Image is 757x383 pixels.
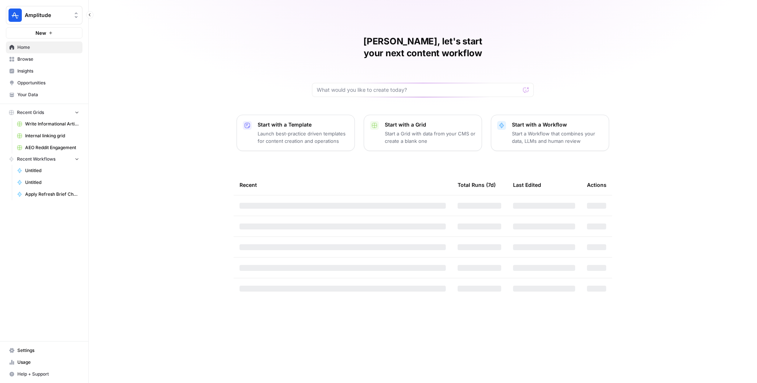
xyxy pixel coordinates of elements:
span: Amplitude [25,11,69,19]
p: Start with a Workflow [512,121,603,128]
span: Write Informational Article [25,121,79,127]
a: Insights [6,65,82,77]
span: New [35,29,46,37]
button: Recent Grids [6,107,82,118]
input: What would you like to create today? [317,86,520,94]
p: Start with a Grid [385,121,476,128]
a: Untitled [14,165,82,177]
div: Total Runs (7d) [458,175,496,195]
a: Write Informational Article [14,118,82,130]
span: Recent Workflows [17,156,55,162]
a: AEO Reddit Engagement [14,142,82,154]
p: Start a Workflow that combines your data, LLMs and human review [512,130,603,145]
button: Recent Workflows [6,154,82,165]
span: Untitled [25,167,79,174]
button: Help + Support [6,368,82,380]
span: Browse [17,56,79,63]
span: Recent Grids [17,109,44,116]
span: Usage [17,359,79,366]
span: Opportunities [17,80,79,86]
span: Home [17,44,79,51]
div: Last Edited [513,175,541,195]
a: Usage [6,356,82,368]
button: Workspace: Amplitude [6,6,82,24]
a: Apply Refresh Brief Changes [14,188,82,200]
button: New [6,27,82,38]
a: Untitled [14,177,82,188]
span: Untitled [25,179,79,186]
span: Your Data [17,91,79,98]
img: Amplitude Logo [9,9,22,22]
a: Home [6,41,82,53]
div: Actions [587,175,607,195]
p: Start a Grid with data from your CMS or create a blank one [385,130,476,145]
button: Start with a TemplateLaunch best-practice driven templates for content creation and operations [237,115,355,151]
span: Internal linking grid [25,132,79,139]
a: Your Data [6,89,82,101]
a: Internal linking grid [14,130,82,142]
button: Start with a WorkflowStart a Workflow that combines your data, LLMs and human review [491,115,609,151]
a: Browse [6,53,82,65]
p: Launch best-practice driven templates for content creation and operations [258,130,349,145]
span: Insights [17,68,79,74]
a: Opportunities [6,77,82,89]
span: Settings [17,347,79,354]
a: Settings [6,345,82,356]
span: Apply Refresh Brief Changes [25,191,79,198]
span: AEO Reddit Engagement [25,144,79,151]
h1: [PERSON_NAME], let's start your next content workflow [312,36,534,59]
div: Recent [240,175,446,195]
span: Help + Support [17,371,79,377]
p: Start with a Template [258,121,349,128]
button: Start with a GridStart a Grid with data from your CMS or create a blank one [364,115,482,151]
